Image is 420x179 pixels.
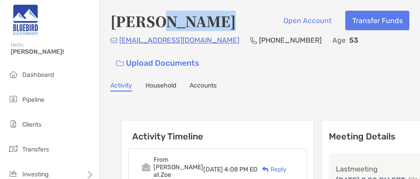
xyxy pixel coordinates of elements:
[258,165,287,174] div: Reply
[22,71,54,79] span: Dashboard
[153,156,203,179] div: From [PERSON_NAME] at Zoe
[8,168,19,179] img: investing icon
[250,37,257,44] img: Phone Icon
[110,54,205,73] a: Upload Documents
[145,82,176,91] a: Household
[110,38,117,43] img: Email Icon
[11,48,94,56] span: [PERSON_NAME]!
[8,143,19,154] img: transfers icon
[22,171,48,178] span: Investing
[110,11,236,31] h4: [PERSON_NAME]
[203,166,223,173] span: [DATE]
[190,82,217,91] a: Accounts
[22,121,41,128] span: Clients
[349,35,358,46] p: 53
[22,146,49,153] span: Transfers
[8,69,19,80] img: dashboard icon
[345,11,409,30] button: Transfer Funds
[259,35,322,46] p: [PHONE_NUMBER]
[119,35,239,46] p: [EMAIL_ADDRESS][DOMAIN_NAME]
[22,96,44,103] span: Pipeline
[110,82,132,91] a: Activity
[11,4,40,36] img: Zoe Logo
[276,11,338,30] button: Open Account
[116,60,124,67] img: button icon
[8,119,19,129] img: clients icon
[142,163,150,171] img: Event icon
[262,167,269,172] img: Reply icon
[332,35,346,46] p: Age
[8,94,19,104] img: pipeline icon
[224,166,258,173] span: 4:08 PM ED
[121,120,314,142] h6: Activity Timeline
